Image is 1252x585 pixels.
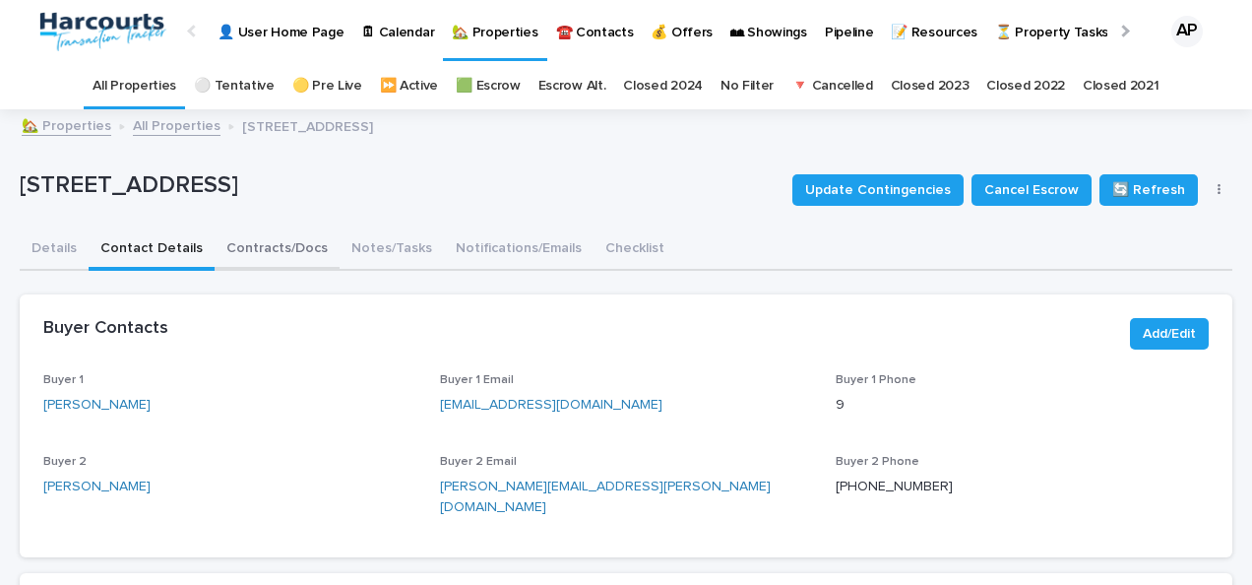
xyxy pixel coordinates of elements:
[971,174,1092,206] button: Cancel Escrow
[1112,180,1185,200] span: 🔄 Refresh
[215,229,340,271] button: Contracts/Docs
[43,374,84,386] span: Buyer 1
[440,398,662,412] a: [EMAIL_ADDRESS][DOMAIN_NAME]
[456,63,521,109] a: 🟩 Escrow
[594,229,676,271] button: Checklist
[984,180,1079,200] span: Cancel Escrow
[39,12,167,51] img: aRr5UT5PQeWb03tlxx4P
[43,318,168,340] h2: Buyer Contacts
[792,174,964,206] button: Update Contingencies
[89,229,215,271] button: Contact Details
[292,63,362,109] a: 🟡 Pre Live
[538,63,606,109] a: Escrow Alt.
[43,395,151,416] a: [PERSON_NAME]
[440,456,517,468] span: Buyer 2 Email
[43,456,87,468] span: Buyer 2
[194,63,275,109] a: ⚪️ Tentative
[1171,16,1203,47] div: AP
[891,63,970,109] a: Closed 2023
[242,114,373,136] p: [STREET_ADDRESS]
[93,63,176,109] a: All Properties
[20,171,777,200] p: [STREET_ADDRESS]
[1099,174,1198,206] button: 🔄 Refresh
[986,63,1065,109] a: Closed 2022
[1083,63,1159,109] a: Closed 2021
[440,480,771,514] a: [PERSON_NAME][EMAIL_ADDRESS][PERSON_NAME][DOMAIN_NAME]
[43,477,151,497] a: [PERSON_NAME]
[836,395,1209,416] p: 9
[1130,318,1209,350] button: Add/Edit
[1143,324,1196,344] span: Add/Edit
[836,374,916,386] span: Buyer 1 Phone
[720,63,774,109] a: No Filter
[440,374,514,386] span: Buyer 1 Email
[340,229,444,271] button: Notes/Tasks
[836,477,1209,497] p: [PHONE_NUMBER]
[20,229,89,271] button: Details
[380,63,439,109] a: ⏩ Active
[836,456,919,468] span: Buyer 2 Phone
[805,180,951,200] span: Update Contingencies
[444,229,594,271] button: Notifications/Emails
[133,113,220,136] a: All Properties
[623,63,703,109] a: Closed 2024
[791,63,873,109] a: 🔻 Cancelled
[22,113,111,136] a: 🏡 Properties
